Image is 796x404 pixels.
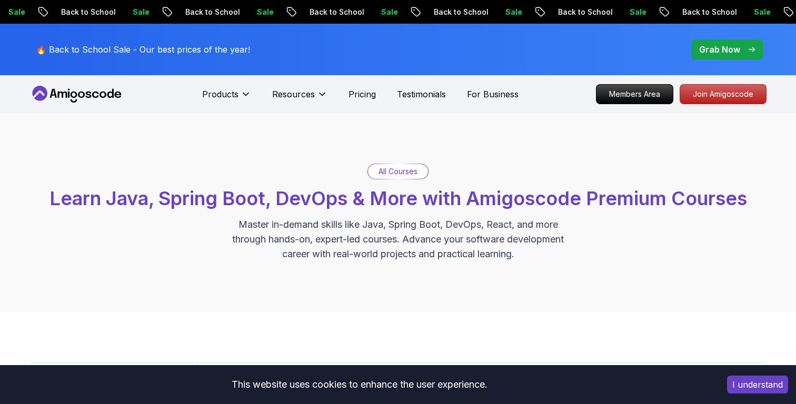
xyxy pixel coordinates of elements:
[221,217,575,261] p: Master in-demand skills like Java, Spring Boot, DevOps, React, and more through hands-on, expert-...
[727,376,788,393] button: Accept cookies
[43,7,115,17] p: Back to School
[36,43,250,56] p: 🔥 Back to School Sale - Our best prices of the year!
[272,88,327,109] button: Resources
[349,88,376,100] a: Pricing
[49,187,747,210] span: Learn Java, Spring Boot, DevOps & More with Amigoscode Premium Courses
[596,85,673,104] p: Members Area
[680,85,766,104] p: Join Amigoscode
[664,7,736,17] p: Back to School
[167,7,239,17] p: Back to School
[8,373,711,396] div: This website uses cookies to enhance the user experience.
[363,7,397,17] p: Sale
[612,7,645,17] p: Sale
[202,88,251,109] button: Products
[272,88,315,100] p: Resources
[416,7,487,17] p: Back to School
[239,7,273,17] p: Sale
[680,84,767,104] a: Join Amigoscode
[292,7,363,17] p: Back to School
[699,43,740,56] p: Grab Now
[736,7,770,17] p: Sale
[487,7,521,17] p: Sale
[397,88,446,100] a: Testimonials
[202,88,238,100] p: Products
[540,7,612,17] p: Back to School
[467,88,519,100] a: For Business
[115,7,148,17] p: Sale
[379,166,417,177] p: All Courses
[596,84,673,104] a: Members Area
